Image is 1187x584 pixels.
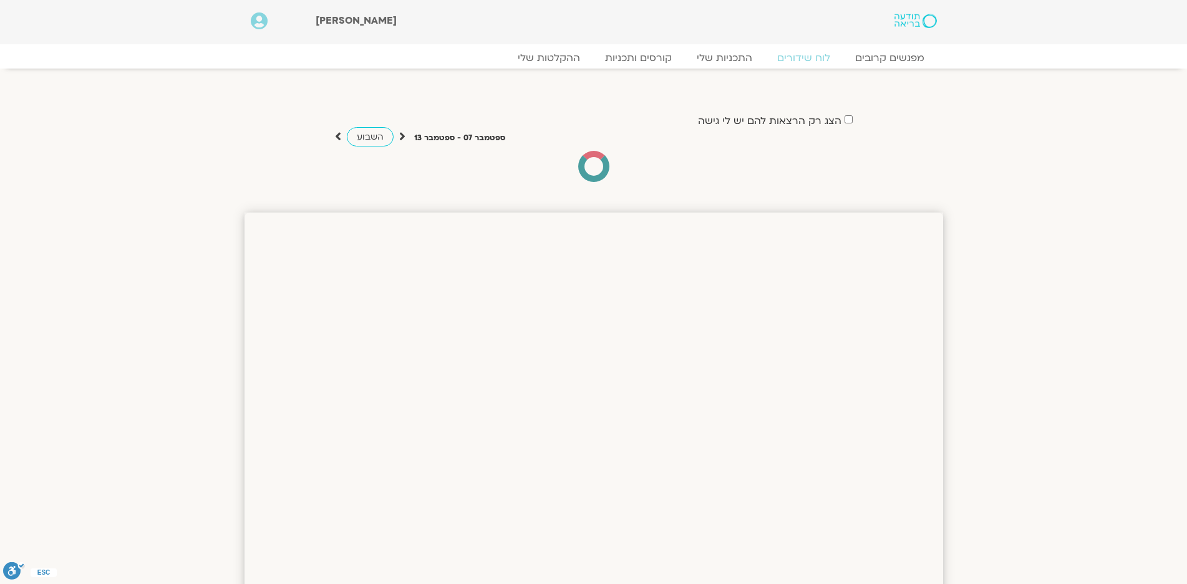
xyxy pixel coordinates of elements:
a: השבוע [347,127,394,146]
label: הצג רק הרצאות להם יש לי גישה [698,115,841,127]
a: ההקלטות שלי [505,52,593,64]
nav: Menu [251,52,937,64]
a: מפגשים קרובים [843,52,937,64]
a: לוח שידורים [765,52,843,64]
a: התכניות שלי [684,52,765,64]
span: [PERSON_NAME] [316,14,397,27]
p: ספטמבר 07 - ספטמבר 13 [414,132,505,145]
span: השבוע [357,131,384,143]
a: קורסים ותכניות [593,52,684,64]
